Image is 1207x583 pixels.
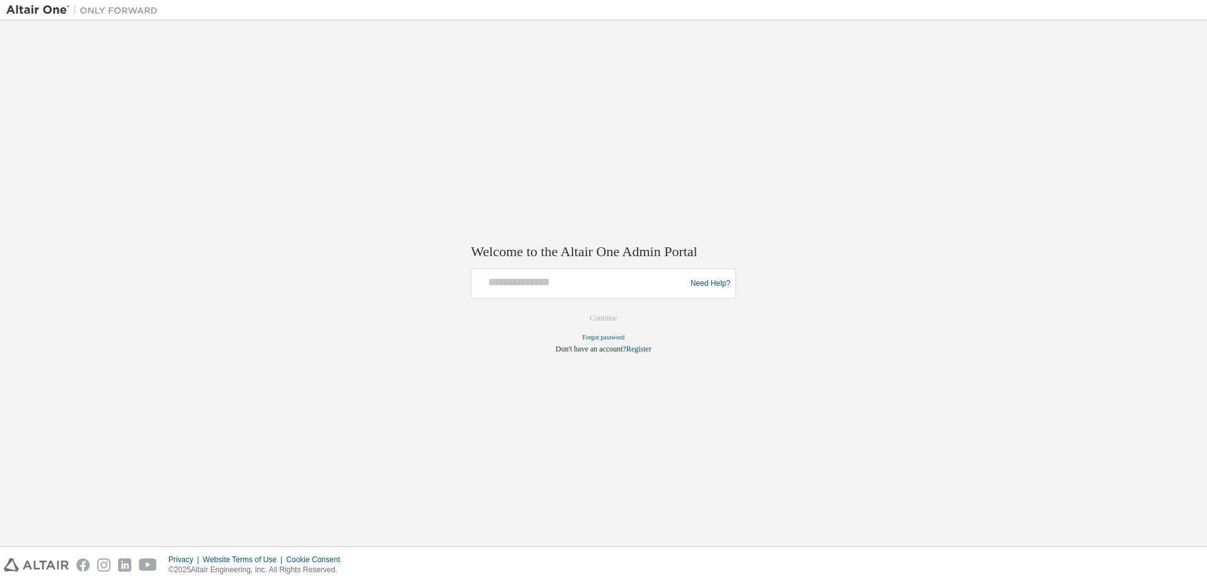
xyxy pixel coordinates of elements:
[556,345,626,354] span: Don't have an account?
[169,555,203,565] div: Privacy
[4,558,69,572] img: altair_logo.svg
[97,558,110,572] img: instagram.svg
[203,555,286,565] div: Website Terms of Use
[626,345,651,354] a: Register
[139,558,157,572] img: youtube.svg
[118,558,131,572] img: linkedin.svg
[691,283,730,284] a: Need Help?
[286,555,347,565] div: Cookie Consent
[471,243,736,261] h2: Welcome to the Altair One Admin Portal
[583,334,625,341] a: Forgot password
[169,565,348,575] p: © 2025 Altair Engineering, Inc. All Rights Reserved.
[76,558,90,572] img: facebook.svg
[6,4,164,16] img: Altair One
